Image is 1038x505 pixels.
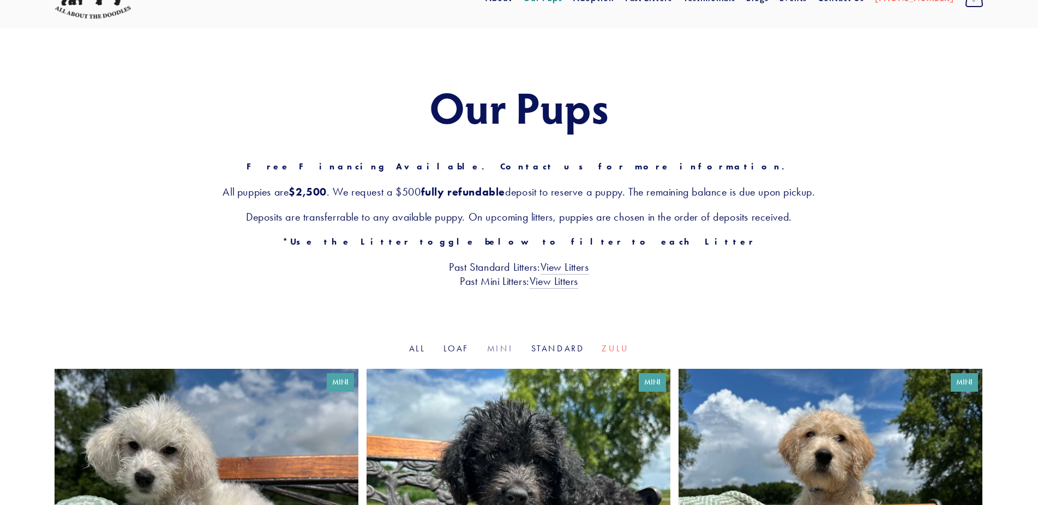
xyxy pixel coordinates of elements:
h3: All puppies are . We request a $500 deposit to reserve a puppy. The remaining balance is due upon... [55,185,983,199]
strong: Free Financing Available. Contact us for more information. [247,161,791,172]
strong: *Use the Litter toggle below to filter to each Litter [283,236,755,247]
a: Standard [531,343,585,354]
strong: fully refundable [421,185,506,198]
a: Mini [487,343,514,354]
h1: Our Pups [55,83,983,131]
a: Loaf [443,343,470,354]
a: Zulu [602,343,629,354]
a: All [409,343,426,354]
a: View Litters [530,275,578,289]
strong: $2,500 [289,185,327,198]
a: View Litters [541,260,589,275]
h3: Deposits are transferrable to any available puppy. On upcoming litters, puppies are chosen in the... [55,210,983,224]
h3: Past Standard Litters: Past Mini Litters: [55,260,983,288]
